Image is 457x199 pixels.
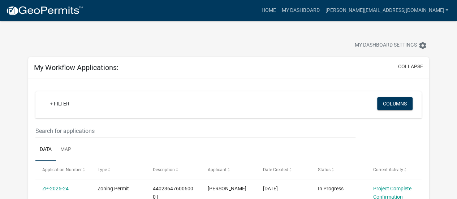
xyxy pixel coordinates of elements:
[263,167,288,172] span: Date Created
[349,38,433,52] button: My Dashboard Settingssettings
[98,186,129,191] span: Zoning Permit
[42,186,69,191] a: ZP-2025-24
[56,138,76,161] a: Map
[318,167,331,172] span: Status
[258,4,279,17] a: Home
[35,138,56,161] a: Data
[398,63,423,70] button: collapse
[373,167,403,172] span: Current Activity
[34,63,118,72] h5: My Workflow Applications:
[377,97,413,110] button: Columns
[91,161,146,178] datatable-header-cell: Type
[146,161,201,178] datatable-header-cell: Description
[355,41,417,50] span: My Dashboard Settings
[208,167,227,172] span: Applicant
[35,124,355,138] input: Search for applications
[366,161,422,178] datatable-header-cell: Current Activity
[98,167,107,172] span: Type
[208,186,246,191] span: Scott Hansen
[322,4,451,17] a: [PERSON_NAME][EMAIL_ADDRESS][DOMAIN_NAME]
[153,167,175,172] span: Description
[256,161,311,178] datatable-header-cell: Date Created
[263,186,278,191] span: 08/07/2025
[35,161,91,178] datatable-header-cell: Application Number
[318,186,344,191] span: In Progress
[418,41,427,50] i: settings
[201,161,256,178] datatable-header-cell: Applicant
[311,161,366,178] datatable-header-cell: Status
[44,97,75,110] a: + Filter
[42,167,82,172] span: Application Number
[279,4,322,17] a: My Dashboard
